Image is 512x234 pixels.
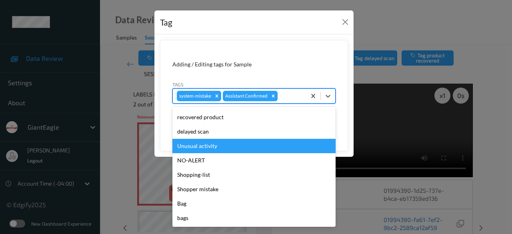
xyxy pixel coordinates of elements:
[172,168,336,182] div: Shopping-list
[269,91,278,101] div: Remove Assistant Confirmed
[172,182,336,196] div: Shopper mistake
[223,91,269,101] div: Assistant Confirmed
[160,16,172,29] div: Tag
[172,124,336,139] div: delayed scan
[172,81,184,88] label: Tags
[172,211,336,225] div: bags
[172,153,336,168] div: NO-ALERT
[172,60,336,68] div: Adding / Editing tags for Sample
[177,91,212,101] div: system-mistake
[172,196,336,211] div: Bag
[172,139,336,153] div: Unusual activity
[340,16,351,28] button: Close
[212,91,221,101] div: Remove system-mistake
[172,110,336,124] div: recovered product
